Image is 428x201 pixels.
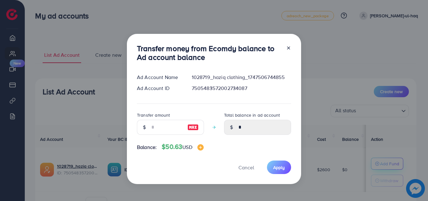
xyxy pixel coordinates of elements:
h3: Transfer money from Ecomdy balance to Ad account balance [137,44,281,62]
div: Ad Account Name [132,74,187,81]
button: Cancel [231,161,262,174]
div: 1028719_haziq clothing_1747506744855 [187,74,296,81]
span: Cancel [238,164,254,171]
label: Total balance in ad account [224,112,280,118]
span: USD [182,144,192,151]
label: Transfer amount [137,112,170,118]
span: Apply [273,164,285,171]
span: Balance: [137,144,157,151]
div: Ad Account ID [132,85,187,92]
div: 7505483572002734087 [187,85,296,92]
img: image [197,144,204,151]
button: Apply [267,161,291,174]
h4: $50.63 [162,143,203,151]
img: image [187,124,199,131]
